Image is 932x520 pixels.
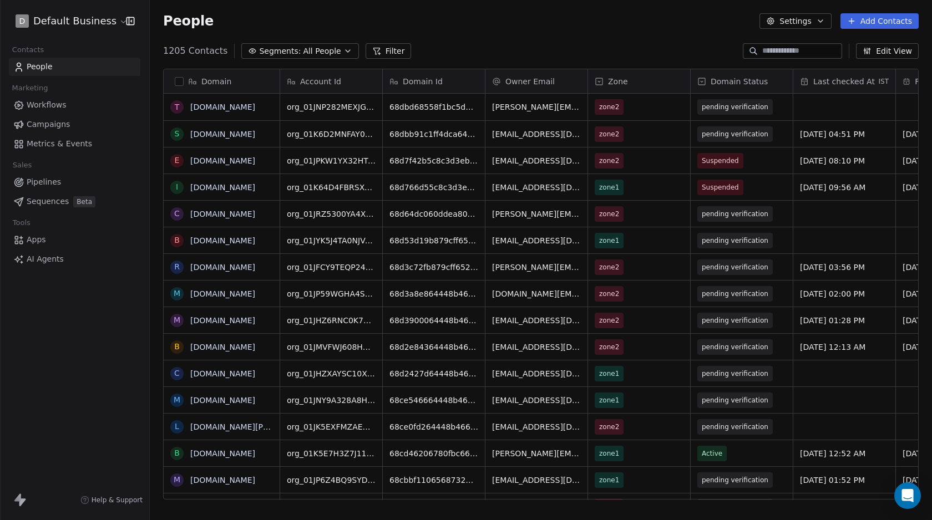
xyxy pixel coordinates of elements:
span: Campaigns [27,119,70,130]
span: org_01JFCY9TEQP24FH23A2B6KFNC9 [287,262,376,273]
span: 68d3a8e864448b466e9aa609 [389,288,478,299]
span: 68ce546664448b466e59e18b [389,395,478,406]
div: b [174,234,180,246]
span: [PERSON_NAME][EMAIL_ADDRESS][DOMAIN_NAME] [492,101,581,113]
div: c [174,368,180,379]
span: People [163,13,214,29]
div: Account Id [280,69,382,93]
span: Metrics & Events [27,138,92,150]
a: Pipelines [9,173,140,191]
span: org_01JMVFWJ608HZR0JSFJPMT5A2Y [287,341,376,353]
span: [EMAIL_ADDRESS][DOMAIN_NAME] [492,475,581,486]
span: org_01JHZXAYSC10XXS0G3RC0TNK20 [287,368,376,379]
span: org_01K64D4FBRSXTTHJPN8HN763CK [287,182,376,193]
span: 68d766d55c8c3d3eb6f03a84 [389,182,478,193]
div: b [174,341,180,353]
span: zone1 [599,448,619,459]
div: c [174,208,180,220]
span: pending verification [702,368,768,379]
span: zone2 [599,262,619,273]
span: zone1 [599,475,619,486]
a: [DOMAIN_NAME] [190,316,255,325]
span: Marketing [7,80,53,96]
span: pending verification [702,262,768,273]
button: Add Contacts [840,13,919,29]
div: Zone [588,69,690,93]
span: Suspended [702,182,739,193]
a: [DOMAIN_NAME] [190,210,255,218]
span: Last checked At [813,76,875,87]
div: m [174,394,180,406]
span: org_01JYK5J4TA0NJVA6PQ8FDQEWWQ [287,235,376,246]
span: org_01JK5EXFMZAEZ6M8YBTB5D013T [287,421,376,432]
span: org_01JP59WGHA4SMBEX1FHGK484Z1 [287,288,376,299]
span: Domain Id [403,76,443,87]
div: Domain [164,69,280,93]
span: IST [878,77,889,86]
span: Owner Email [505,76,555,87]
span: pending verification [702,395,768,406]
span: Pipelines [27,176,61,188]
span: zone2 [599,421,619,432]
span: org_01JNY9A328A8H6PY7P1B88F8VV [287,395,376,406]
span: [PERSON_NAME][EMAIL_ADDRESS][DOMAIN_NAME] [492,262,581,273]
a: [DOMAIN_NAME] [190,289,255,298]
span: pending verification [702,315,768,326]
span: Domain Status [711,76,768,87]
span: [DOMAIN_NAME][EMAIL_ADDRESS][DOMAIN_NAME] [492,288,581,299]
span: org_01K5E7H3Z7J11V75H25GM6TR9K [287,448,376,459]
button: Filter [366,43,412,59]
span: 68d64dc060ddea80a7617acc [389,208,478,220]
span: pending verification [702,341,768,353]
div: s [175,128,180,140]
span: 68d3900064448b466e94b6cd [389,315,478,326]
span: org_01JHZ6RNC0K7M77F4H07P1AZ76 [287,315,376,326]
span: Apps [27,234,46,246]
span: zone2 [599,341,619,353]
a: Workflows [9,96,140,114]
span: pending verification [702,475,768,486]
span: 68d2e84364448b466e846610 [389,341,478,353]
a: [DOMAIN_NAME] [190,396,255,405]
button: Settings [759,13,831,29]
span: zone2 [599,315,619,326]
span: zone1 [599,368,619,379]
span: org_01JP6Z4BQ9SYD1BE9K4M3VW8W8 [287,475,376,486]
span: 68ce0fd264448b466e58d933 [389,421,478,432]
span: org_01JNP282MEXJGC1PTGHWJS6F9N [287,101,376,113]
span: zone2 [599,129,619,140]
span: 68d7f42b5c8c3d3eb6f42ac3 [389,155,478,166]
span: All People [303,45,341,57]
span: [EMAIL_ADDRESS][DOMAIN_NAME] [492,368,581,379]
span: 68cd46206780fbc66f5c4898 [389,448,478,459]
button: Edit View [856,43,919,59]
a: People [9,58,140,76]
a: SequencesBeta [9,192,140,211]
span: Domain [201,76,231,87]
a: Apps [9,231,140,249]
a: [DOMAIN_NAME] [190,476,255,485]
span: [PERSON_NAME][EMAIL_ADDRESS][DOMAIN_NAME] [492,208,581,220]
span: org_01K6D2MNFAY0KK9BR2EBTKHEBP [287,129,376,140]
span: pending verification [702,421,768,432]
span: [DATE] 04:51 PM [800,129,889,140]
span: Help & Support [92,496,143,504]
span: pending verification [702,288,768,299]
div: Domain Id [383,69,485,93]
a: [DOMAIN_NAME] [190,103,255,111]
span: 68dbd68558f1bc5db7e077e8 [389,101,478,113]
span: zone1 [599,235,619,246]
span: Suspended [702,155,739,166]
span: pending verification [702,208,768,220]
span: [DATE] 01:28 PM [800,315,889,326]
div: Owner Email [485,69,587,93]
div: i [176,181,178,193]
span: [DATE] 09:56 AM [800,182,889,193]
a: [DOMAIN_NAME][PERSON_NAME] [190,422,320,431]
span: Sales [8,157,37,174]
div: m [174,314,180,326]
a: Metrics & Events [9,135,140,153]
span: Workflows [27,99,67,111]
span: [EMAIL_ADDRESS][DOMAIN_NAME] [492,341,581,353]
span: Contacts [7,42,49,58]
